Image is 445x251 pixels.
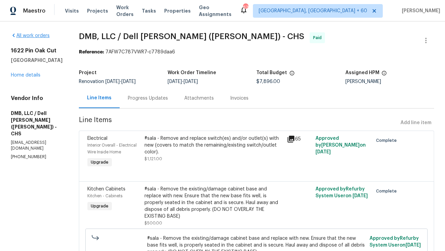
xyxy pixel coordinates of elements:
[289,70,295,79] span: The total cost of line items that have been proposed by Opendoor. This sum includes line items th...
[79,50,104,54] b: Reference:
[259,7,367,14] span: [GEOGRAPHIC_DATA], [GEOGRAPHIC_DATA] + 60
[87,187,125,191] span: Kitchen Cabinets
[315,187,368,198] span: Approved by Refurby System User on
[257,70,287,75] h5: Total Budget
[88,203,111,210] span: Upgrade
[406,243,421,248] span: [DATE]
[313,34,324,41] span: Paid
[345,79,434,84] div: [PERSON_NAME]
[164,7,191,14] span: Properties
[87,136,107,141] span: Electrical
[381,70,387,79] span: The hpm assigned to this work order.
[11,57,63,64] h5: [GEOGRAPHIC_DATA]
[11,154,63,160] p: [PHONE_NUMBER]
[376,137,399,144] span: Complete
[87,194,122,198] span: Kitchen - Cabinets
[144,135,283,155] div: #sala - Remove and replace switch(es) and/or outlet(s) with new (covers to match the remaining/ex...
[315,150,331,154] span: [DATE]
[230,95,249,102] div: Invoices
[79,79,136,84] span: Renovation
[11,95,63,102] h4: Vendor Info
[79,70,97,75] h5: Project
[199,4,232,18] span: Geo Assignments
[345,70,379,75] h5: Assigned HPM
[87,143,137,154] span: Interior Overall - Electrical Wire Inside Home
[370,236,421,248] span: Approved by Refurby System User on
[79,32,304,40] span: DMB, LLC / Dell [PERSON_NAME] ([PERSON_NAME]) - CHS
[168,79,182,84] span: [DATE]
[144,186,283,220] div: #sala - Remove the existing/damage cabinet base and replace with new. Ensure that the new base fi...
[168,79,198,84] span: -
[79,117,398,129] span: Line Items
[121,79,136,84] span: [DATE]
[11,140,63,151] p: [EMAIL_ADDRESS][DOMAIN_NAME]
[257,79,280,84] span: $7,896.00
[87,95,112,101] div: Line Items
[128,95,168,102] div: Progress Updates
[11,33,50,38] a: All work orders
[144,221,162,225] span: $500.00
[11,47,63,54] h2: 1622 Pin Oak Cut
[87,7,108,14] span: Projects
[23,7,46,14] span: Maestro
[116,4,134,18] span: Work Orders
[376,188,399,195] span: Complete
[11,73,40,78] a: Home details
[88,159,111,166] span: Upgrade
[184,79,198,84] span: [DATE]
[315,136,366,154] span: Approved by [PERSON_NAME] on
[11,110,63,137] h5: DMB, LLC / Dell [PERSON_NAME] ([PERSON_NAME]) - CHS
[142,9,156,13] span: Tasks
[105,79,136,84] span: -
[184,95,214,102] div: Attachments
[168,70,216,75] h5: Work Order Timeline
[353,194,368,198] span: [DATE]
[105,79,120,84] span: [DATE]
[287,135,311,143] div: 65
[79,49,434,55] div: 7AFW7C787VWR7-c7789daa6
[243,4,248,11] div: 679
[399,7,440,14] span: [PERSON_NAME]
[65,7,79,14] span: Visits
[144,157,162,161] span: $1,121.00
